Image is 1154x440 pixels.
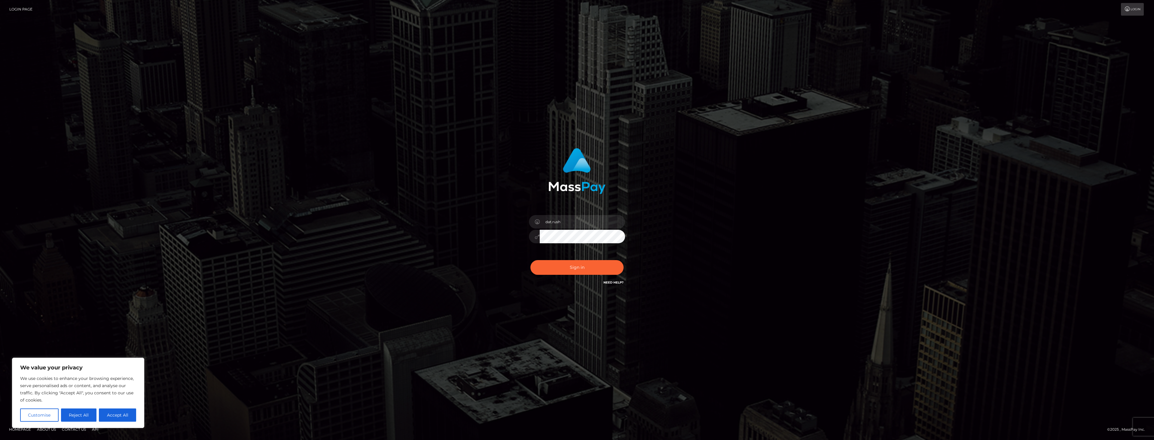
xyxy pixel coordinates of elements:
img: MassPay Login [548,148,606,194]
a: About Us [35,425,58,434]
p: We use cookies to enhance your browsing experience, serve personalised ads or content, and analys... [20,375,136,404]
a: API [90,425,101,434]
a: Homepage [7,425,33,434]
div: We value your privacy [12,358,144,428]
p: We value your privacy [20,364,136,371]
div: © 2025 , MassPay Inc. [1107,426,1149,433]
button: Customise [20,408,59,422]
a: Login Page [9,3,32,16]
a: Need Help? [603,281,624,284]
input: Username... [540,215,625,229]
button: Reject All [61,408,97,422]
button: Sign in [530,260,624,275]
a: Contact Us [60,425,88,434]
a: Login [1121,3,1144,16]
button: Accept All [99,408,136,422]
